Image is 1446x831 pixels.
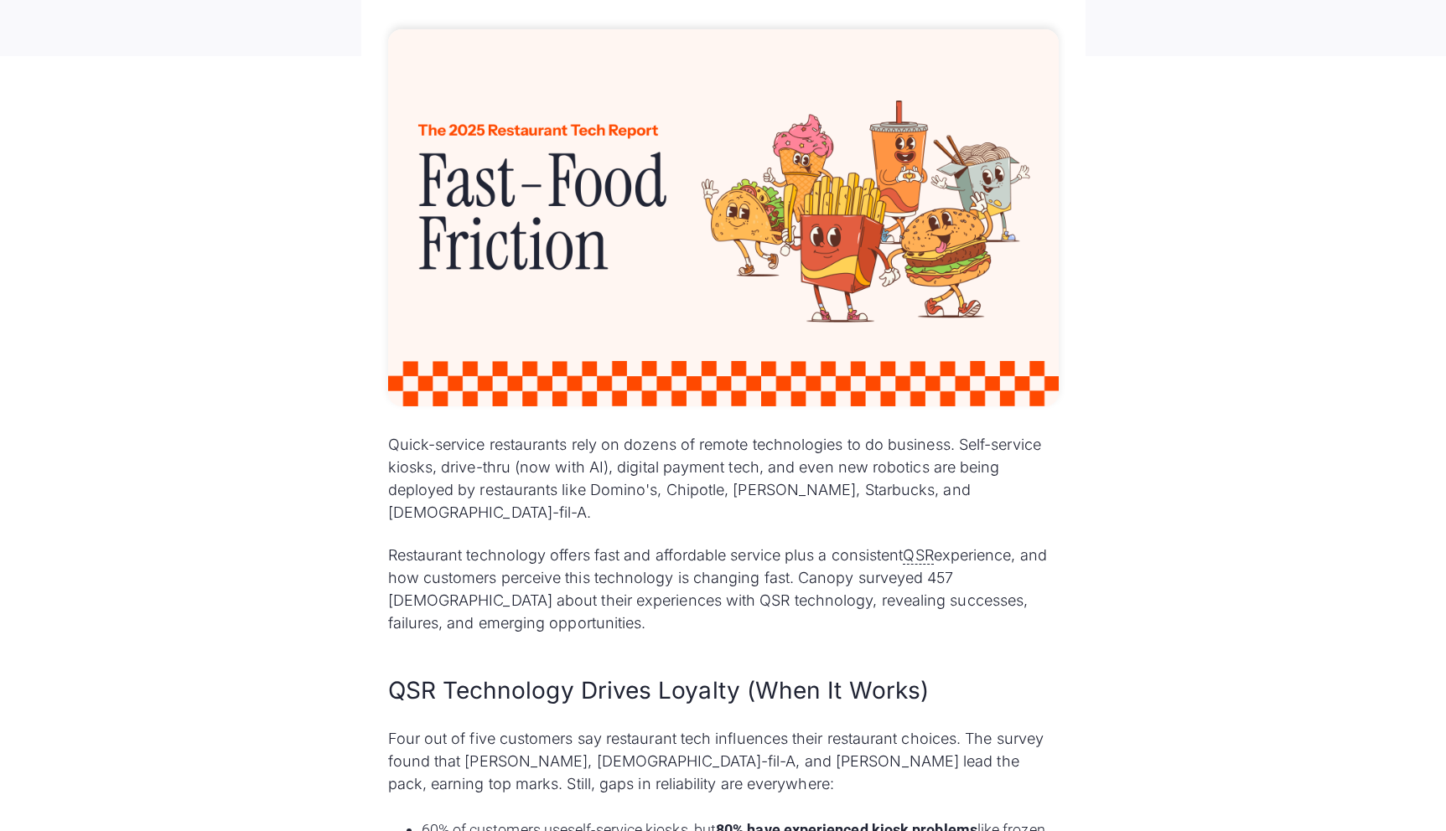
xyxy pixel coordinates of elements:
span: QSR [903,546,933,565]
p: Restaurant technology offers fast and affordable service plus a consistent experience, and how cu... [388,544,1059,634]
p: Four out of five customers say restaurant tech influences their restaurant choices. The survey fo... [388,727,1059,795]
p: Quick-service restaurants rely on dozens of remote technologies to do business. Self-service kios... [388,433,1059,524]
h2: QSR Technology Drives Loyalty (When It Works) [388,674,1059,707]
